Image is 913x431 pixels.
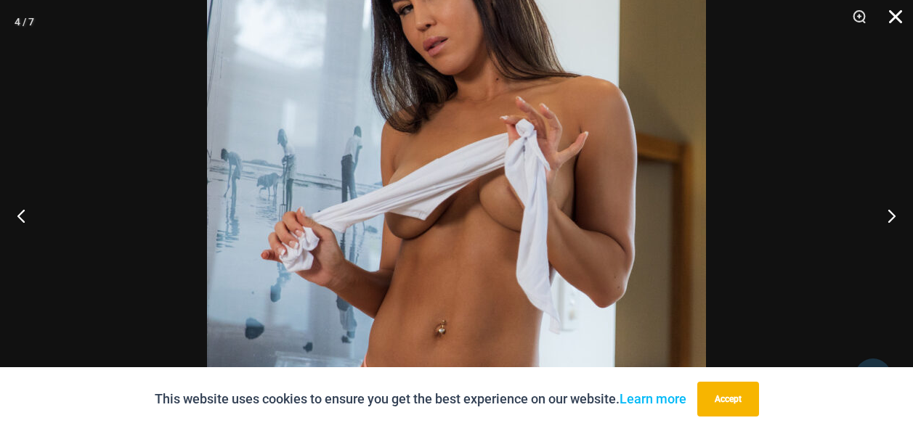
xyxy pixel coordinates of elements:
[620,391,686,406] a: Learn more
[155,388,686,410] p: This website uses cookies to ensure you get the best experience on our website.
[859,179,913,252] button: Next
[697,382,759,416] button: Accept
[15,11,34,33] div: 4 / 7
